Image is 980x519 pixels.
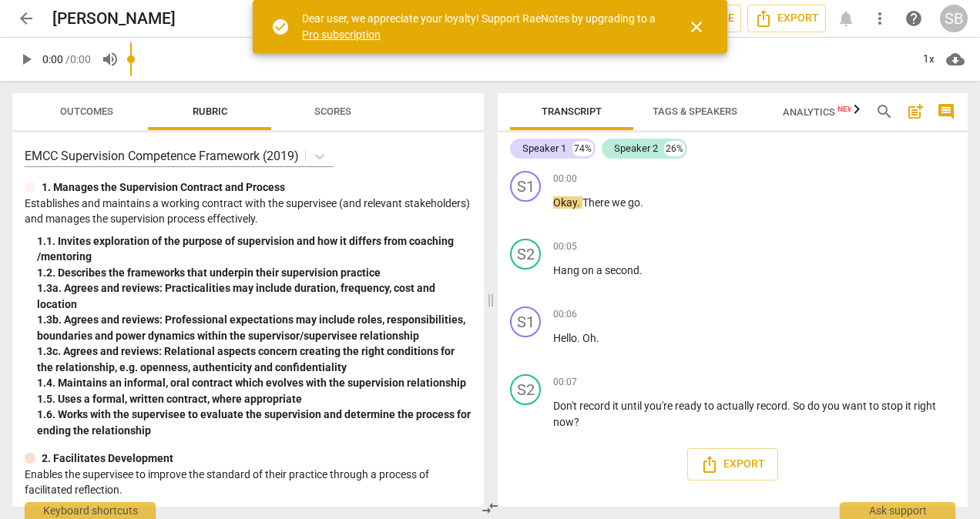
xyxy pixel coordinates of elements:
[582,332,596,344] span: Oh
[542,105,602,117] span: Transcript
[644,400,675,412] span: you're
[904,9,923,28] span: help
[553,240,577,253] span: 00:05
[640,196,643,209] span: .
[553,308,577,321] span: 00:06
[510,374,541,405] div: Change speaker
[906,102,925,121] span: post_add
[553,264,582,276] span: Hang
[940,5,968,32] button: SB
[96,45,124,73] button: Volume
[793,400,807,412] span: So
[628,196,640,209] span: go
[553,332,577,344] span: Hello
[596,332,599,344] span: .
[52,9,176,28] h2: [PERSON_NAME]
[37,343,472,375] div: 1. 3c. Agrees and reviews: Relational aspects concern creating the right conditions for the relat...
[314,105,351,117] span: Scores
[574,416,579,428] span: ?
[612,400,621,412] span: it
[914,47,943,72] div: 1x
[842,400,869,412] span: want
[577,196,582,209] span: .
[946,50,965,69] span: cloud_download
[25,502,156,519] div: Keyboard shortcuts
[42,450,173,467] p: 2. Facilitates Development
[510,171,541,202] div: Change speaker
[302,28,381,41] a: Pro subscription
[65,53,91,65] span: / 0:00
[510,306,541,337] div: Change speaker
[872,99,897,124] button: Search
[639,264,643,276] span: .
[614,141,658,156] div: Speaker 2
[553,196,577,209] span: Okay
[717,400,757,412] span: actually
[704,400,717,412] span: to
[510,239,541,270] div: Change speaker
[553,400,579,412] span: Don't
[664,141,685,156] div: 26%
[757,400,787,412] span: record
[582,196,612,209] span: There
[871,9,889,28] span: more_vert
[25,196,472,227] p: Establishes and maintains a working contract with the supervisee (and relevant stakeholders) and ...
[881,400,905,412] span: stop
[42,179,285,196] p: 1. Manages the Supervision Contract and Process
[60,105,113,117] span: Outcomes
[522,141,566,156] div: Speaker 1
[17,50,35,69] span: play_arrow
[937,102,955,121] span: comment
[37,233,472,265] div: 1. 1. Invites exploration of the purpose of supervision and how it differs from coaching /mentoring
[783,106,854,118] span: Analytics
[687,448,778,480] button: Export
[840,502,955,519] div: Ask support
[822,400,842,412] span: you
[25,147,299,165] p: EMCC Supervision Competence Framework (2019)
[700,455,765,474] span: Export
[687,18,706,36] span: close
[42,53,63,65] span: 0:00
[905,400,914,412] span: it
[553,376,577,389] span: 00:07
[869,400,881,412] span: to
[553,172,577,186] span: 00:00
[37,407,472,438] div: 1. 6. Works with the supervisee to evaluate the supervision and determine the process for ending ...
[271,18,290,36] span: check_circle
[582,264,596,276] span: on
[914,400,936,412] span: right
[101,50,119,69] span: volume_up
[754,9,819,28] span: Export
[553,416,574,428] span: now
[302,11,659,42] div: Dear user, we appreciate your loyalty! Support RaeNotes by upgrading to a
[37,312,472,343] div: 1. 3b. Agrees and reviews: Professional expectations may include roles, responsibilities, boundar...
[25,467,472,498] p: Enables the supervisee to improve the standard of their practice through a process of facilitated...
[807,400,822,412] span: do
[605,264,639,276] span: second
[37,391,472,407] div: 1. 5. Uses a formal, written contract, where appropriate
[12,45,40,73] button: Play
[787,400,793,412] span: .
[37,375,472,391] div: 1. 4. Maintains an informal, oral contract which evolves with the supervision relationship
[481,499,499,517] span: compare_arrows
[577,332,582,344] span: .
[579,400,612,412] span: record
[17,9,35,28] span: arrow_back
[193,105,227,117] span: Rubric
[675,400,704,412] span: ready
[903,99,928,124] button: Add summary
[37,265,472,281] div: 1. 2. Describes the frameworks that underpin their supervision practice
[837,105,854,113] span: New
[653,105,737,117] span: Tags & Speakers
[37,280,472,312] div: 1. 3a. Agrees and reviews: Practicalities may include duration, frequency, cost and location
[612,196,628,209] span: we
[900,5,928,32] a: Help
[747,5,826,32] button: Export
[596,264,605,276] span: a
[621,400,644,412] span: until
[934,99,958,124] button: Show/Hide comments
[572,141,593,156] div: 74%
[875,102,894,121] span: search
[678,8,715,45] button: Close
